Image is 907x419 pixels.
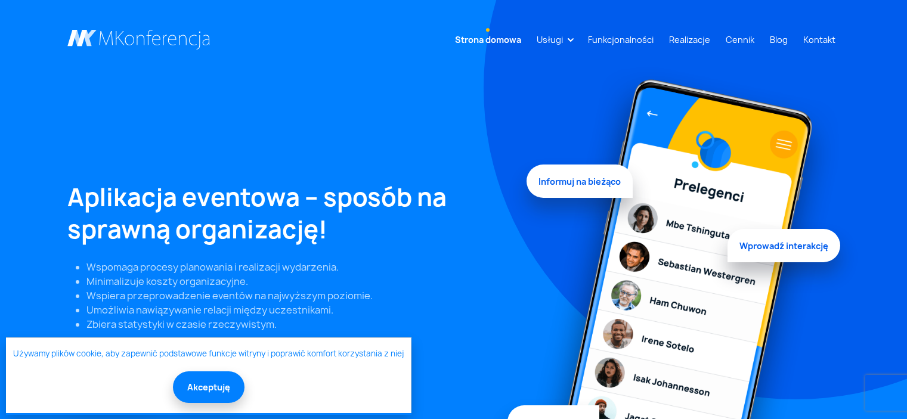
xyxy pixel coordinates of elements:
a: Używamy plików cookie, aby zapewnić podstawowe funkcje witryny i poprawić komfort korzystania z niej [13,348,404,360]
a: Realizacje [664,29,715,51]
h1: Aplikacja eventowa – sposób na sprawną organizację! [67,181,512,246]
a: Strona domowa [450,29,526,51]
a: Blog [765,29,793,51]
a: Usługi [532,29,568,51]
li: Zbiera statystyki w czasie rzeczywistym. [86,317,512,331]
span: Informuj na bieżąco [527,168,633,201]
li: Wspomaga procesy planowania i realizacji wydarzenia. [86,260,512,274]
a: Kontakt [798,29,840,51]
li: Minimalizuje koszty organizacyjne. [86,274,512,288]
li: Wspiera przeprowadzenie eventów na najwyższym poziomie. [86,288,512,303]
a: Funkcjonalności [583,29,658,51]
a: Cennik [721,29,759,51]
li: Umożliwia nawiązywanie relacji między uczestnikami. [86,303,512,317]
span: Wprowadź interakcję [728,226,840,259]
button: Akceptuję [173,371,244,403]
